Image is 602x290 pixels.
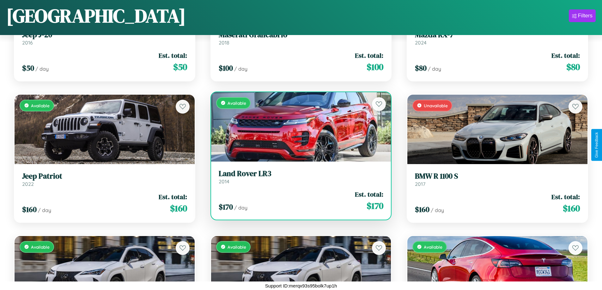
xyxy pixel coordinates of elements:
[31,103,50,108] span: Available
[415,172,580,187] a: BMW R 1100 S2017
[228,100,246,106] span: Available
[234,66,247,72] span: / day
[265,281,337,290] p: Support ID: merqx93s95bolk7up1h
[415,181,425,187] span: 2017
[566,61,580,73] span: $ 80
[219,178,229,185] span: 2014
[219,30,384,39] h3: Maserati Grancabrio
[594,132,599,158] div: Give Feedback
[424,103,448,108] span: Unavailable
[228,244,246,250] span: Available
[569,9,596,22] button: Filters
[428,66,441,72] span: / day
[219,39,229,46] span: 2018
[367,199,383,212] span: $ 170
[431,207,444,213] span: / day
[31,244,50,250] span: Available
[22,30,187,39] h3: Jeep J-20
[551,192,580,201] span: Est. total:
[219,202,233,212] span: $ 170
[424,244,442,250] span: Available
[159,192,187,201] span: Est. total:
[170,202,187,215] span: $ 160
[6,3,186,29] h1: [GEOGRAPHIC_DATA]
[22,172,187,187] a: Jeep Patriot2022
[159,51,187,60] span: Est. total:
[355,51,383,60] span: Est. total:
[38,207,51,213] span: / day
[22,172,187,181] h3: Jeep Patriot
[219,169,384,185] a: Land Rover LR32014
[219,63,233,73] span: $ 100
[22,204,37,215] span: $ 160
[355,190,383,199] span: Est. total:
[219,169,384,178] h3: Land Rover LR3
[551,51,580,60] span: Est. total:
[415,204,429,215] span: $ 160
[415,30,580,46] a: Mazda RX-72024
[219,30,384,46] a: Maserati Grancabrio2018
[415,63,427,73] span: $ 80
[22,63,34,73] span: $ 50
[22,181,34,187] span: 2022
[22,30,187,46] a: Jeep J-202016
[22,39,33,46] span: 2016
[173,61,187,73] span: $ 50
[415,30,580,39] h3: Mazda RX-7
[367,61,383,73] span: $ 100
[35,66,49,72] span: / day
[563,202,580,215] span: $ 160
[578,13,593,19] div: Filters
[234,204,247,211] span: / day
[415,172,580,181] h3: BMW R 1100 S
[415,39,427,46] span: 2024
